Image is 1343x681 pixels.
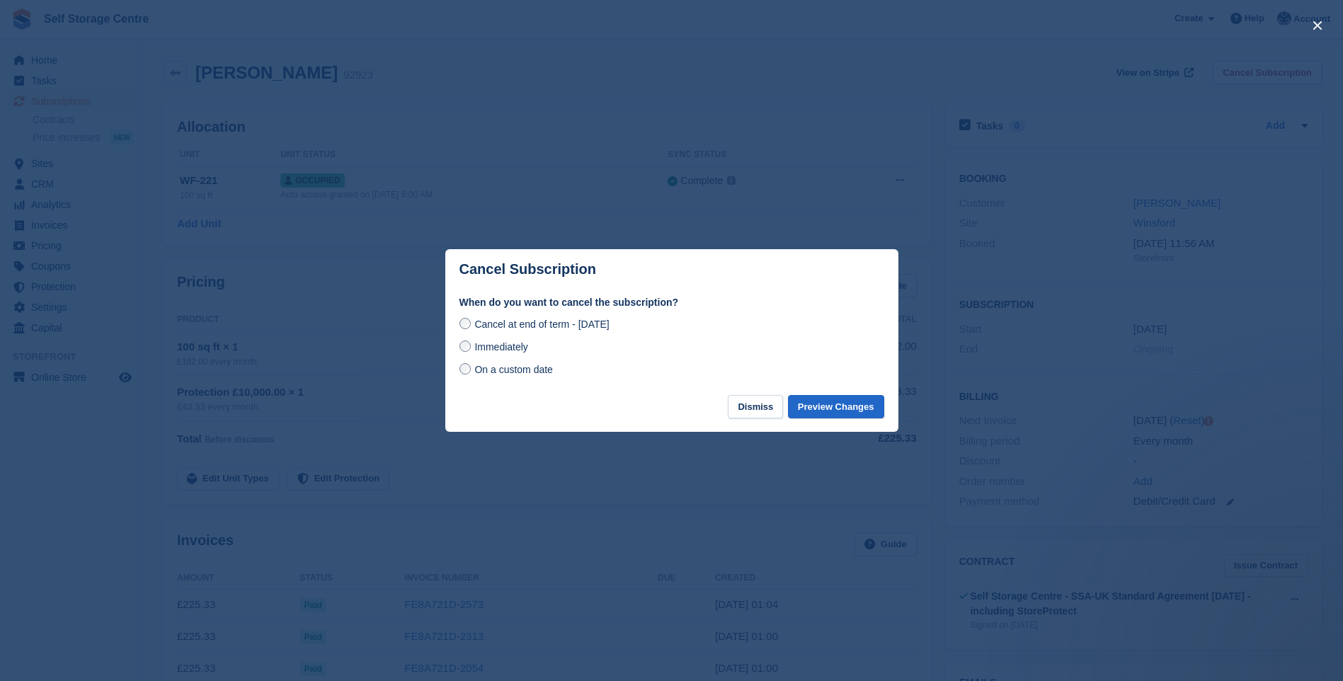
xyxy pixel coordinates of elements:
input: Immediately [459,340,471,352]
span: Immediately [474,341,527,353]
input: On a custom date [459,363,471,374]
button: Preview Changes [788,395,884,418]
button: close [1306,14,1329,37]
span: Cancel at end of term - [DATE] [474,319,609,330]
p: Cancel Subscription [459,261,596,277]
label: When do you want to cancel the subscription? [459,295,884,310]
span: On a custom date [474,364,553,375]
input: Cancel at end of term - [DATE] [459,318,471,329]
button: Dismiss [728,395,783,418]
